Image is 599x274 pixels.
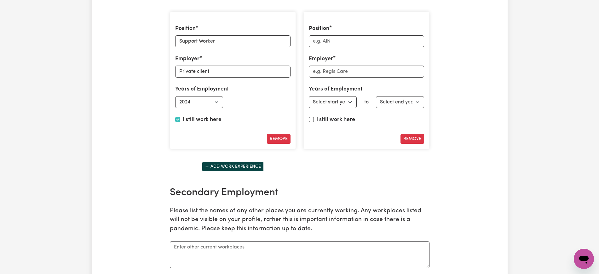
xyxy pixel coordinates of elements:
button: Remove [400,134,424,144]
input: e.g. Regis Care [175,66,291,78]
label: I still work here [183,116,222,124]
input: e.g. Regis Care [309,66,424,78]
input: e.g. AIN [175,35,291,47]
label: Position [175,25,196,33]
button: Add another work experience [202,162,264,172]
label: I still work here [316,116,355,124]
input: e.g. AIN [309,35,424,47]
button: Remove [267,134,291,144]
label: Years of Employment [175,85,229,93]
label: Position [309,25,329,33]
label: Employer [175,55,199,63]
h2: Secondary Employment [170,187,429,199]
label: Years of Employment [309,85,362,93]
iframe: Button to launch messaging window, conversation in progress [574,249,594,269]
label: Employer [309,55,333,63]
span: to [364,100,369,105]
p: Please list the names of any other places you are currently working. Any workplaces listed will n... [170,207,429,234]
